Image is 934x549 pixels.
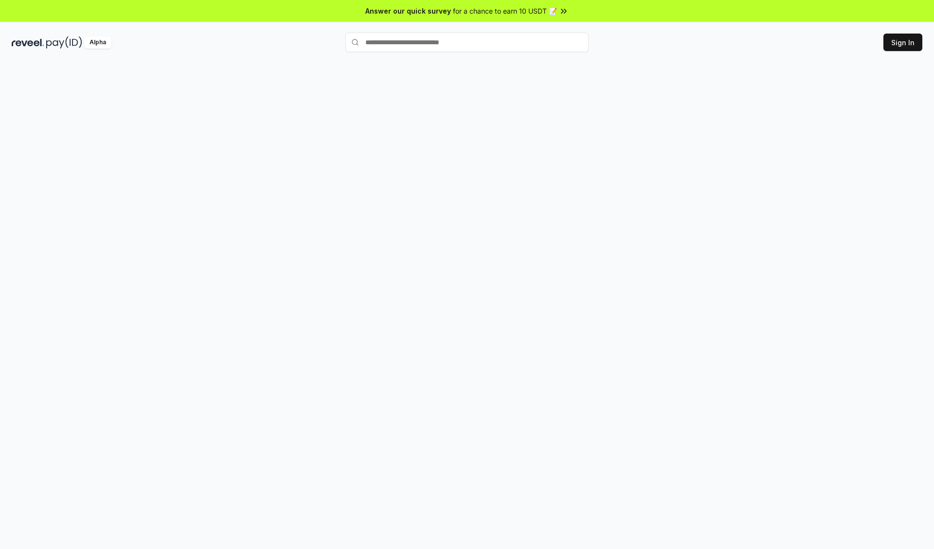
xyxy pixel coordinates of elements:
span: Answer our quick survey [365,6,451,16]
img: reveel_dark [12,36,44,49]
button: Sign In [883,34,922,51]
div: Alpha [84,36,111,49]
span: for a chance to earn 10 USDT 📝 [453,6,557,16]
img: pay_id [46,36,82,49]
